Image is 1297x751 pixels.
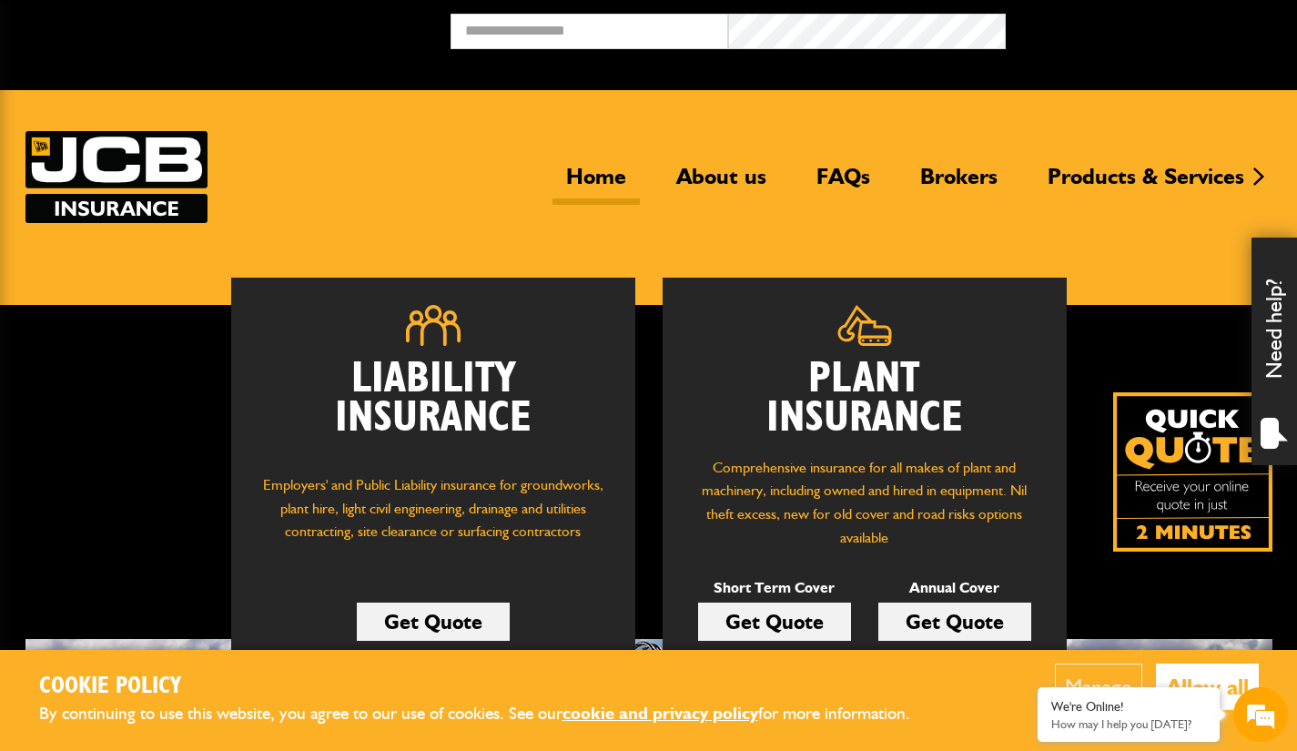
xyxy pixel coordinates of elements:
[1034,163,1258,205] a: Products & Services
[698,576,851,600] p: Short Term Cover
[1006,14,1283,42] button: Broker Login
[258,360,608,456] h2: Liability Insurance
[552,163,640,205] a: Home
[25,131,208,223] img: JCB Insurance Services logo
[1055,664,1142,710] button: Manage
[698,603,851,641] a: Get Quote
[803,163,884,205] a: FAQs
[1051,699,1206,715] div: We're Online!
[690,360,1039,438] h2: Plant Insurance
[25,131,208,223] a: JCB Insurance Services
[907,163,1011,205] a: Brokers
[357,603,510,641] a: Get Quote
[1113,392,1272,552] img: Quick Quote
[1113,392,1272,552] a: Get your insurance quote isn just 2-minutes
[663,163,780,205] a: About us
[1156,664,1259,710] button: Allow all
[39,700,940,728] p: By continuing to use this website, you agree to our use of cookies. See our for more information.
[562,703,758,724] a: cookie and privacy policy
[1251,238,1297,465] div: Need help?
[258,473,608,561] p: Employers' and Public Liability insurance for groundworks, plant hire, light civil engineering, d...
[690,456,1039,549] p: Comprehensive insurance for all makes of plant and machinery, including owned and hired in equipm...
[878,603,1031,641] a: Get Quote
[878,576,1031,600] p: Annual Cover
[39,673,940,701] h2: Cookie Policy
[1051,717,1206,731] p: How may I help you today?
